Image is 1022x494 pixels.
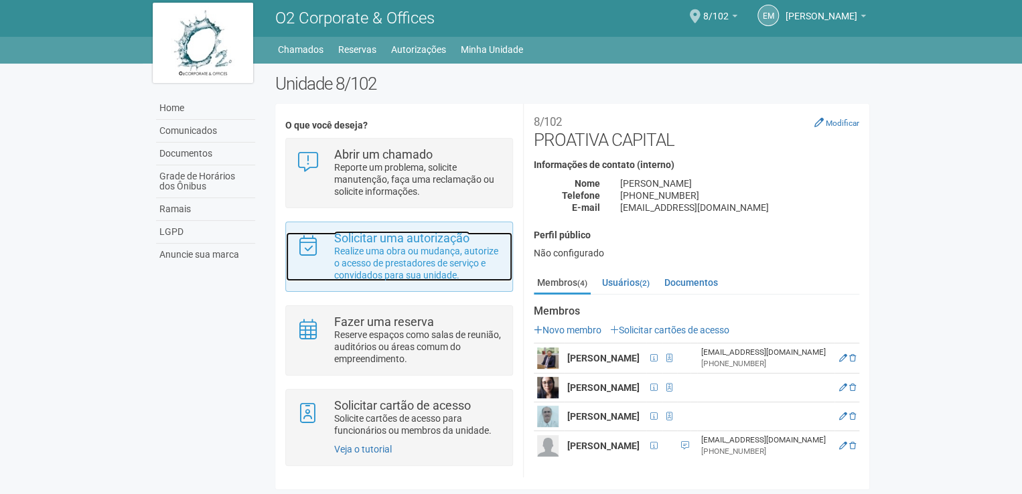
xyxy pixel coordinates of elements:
img: user.png [537,406,559,427]
a: Excluir membro [849,412,856,421]
div: [EMAIL_ADDRESS][DOMAIN_NAME] [610,201,869,214]
a: [PERSON_NAME] [786,13,866,23]
img: logo.jpg [153,3,253,83]
a: Editar membro [839,412,847,421]
a: Solicitar cartão de acesso Solicite cartões de acesso para funcionários ou membros da unidade. [296,400,502,436]
a: Minha Unidade [461,40,523,59]
h4: Informações de contato (interno) [534,160,859,170]
strong: Solicitar uma autorização [334,231,469,245]
a: Editar membro [839,383,847,392]
a: Home [156,97,255,120]
img: user.png [537,377,559,398]
strong: E-mail [572,202,600,213]
a: Editar membro [839,441,847,450]
div: [EMAIL_ADDRESS][DOMAIN_NAME] [701,434,831,446]
h4: Perfil público [534,230,859,240]
p: Reserve espaços como salas de reunião, auditórios ou áreas comum do empreendimento. [334,329,502,365]
strong: Abrir um chamado [334,147,433,161]
a: Novo membro [534,325,601,335]
a: Chamados [278,40,323,59]
a: Grade de Horários dos Ônibus [156,165,255,198]
h2: PROATIVA CAPITAL [534,110,859,150]
small: (4) [577,278,587,288]
a: Modificar [814,117,859,128]
div: Não configurado [534,247,859,259]
p: Realize uma obra ou mudança, autorize o acesso de prestadores de serviço e convidados para sua un... [334,245,502,281]
a: 8/102 [703,13,737,23]
small: (2) [640,278,650,288]
a: Abrir um chamado Reporte um problema, solicite manutenção, faça uma reclamação ou solicite inform... [296,149,502,197]
strong: [PERSON_NAME] [567,440,640,451]
a: Documentos [156,143,255,165]
img: user.png [537,347,559,369]
div: [PERSON_NAME] [610,177,869,189]
a: Documentos [661,272,721,293]
strong: Solicitar cartão de acesso [334,398,471,412]
p: Solicite cartões de acesso para funcionários ou membros da unidade. [334,412,502,436]
a: Reservas [338,40,376,59]
strong: Nome [575,178,600,189]
a: EM [757,5,779,26]
strong: Telefone [562,190,600,201]
a: Anuncie sua marca [156,244,255,266]
h2: Unidade 8/102 [275,74,869,94]
strong: [PERSON_NAME] [567,411,640,422]
div: [PHONE_NUMBER] [610,189,869,201]
span: O2 Corporate & Offices [275,9,435,27]
small: 8/102 [534,115,562,129]
a: Excluir membro [849,441,856,450]
strong: [PERSON_NAME] [567,382,640,393]
a: Comunicados [156,120,255,143]
a: Ramais [156,198,255,221]
a: Solicitar uma autorização Realize uma obra ou mudança, autorize o acesso de prestadores de serviç... [296,232,502,281]
a: Solicitar cartões de acesso [610,325,729,335]
a: Autorizações [391,40,446,59]
p: Reporte um problema, solicite manutenção, faça uma reclamação ou solicite informações. [334,161,502,197]
small: Modificar [826,118,859,128]
img: user.png [537,435,559,457]
a: Excluir membro [849,383,856,392]
a: Veja o tutorial [334,444,392,455]
strong: Membros [534,305,859,317]
a: Fazer uma reserva Reserve espaços como salas de reunião, auditórios ou áreas comum do empreendime... [296,316,502,365]
div: [EMAIL_ADDRESS][DOMAIN_NAME] [701,347,831,358]
a: Excluir membro [849,353,856,363]
a: Usuários(2) [599,272,653,293]
div: [PHONE_NUMBER] [701,446,831,457]
strong: [PERSON_NAME] [567,353,640,363]
div: [PHONE_NUMBER] [701,358,831,369]
a: LGPD [156,221,255,244]
a: Editar membro [839,353,847,363]
strong: Fazer uma reserva [334,315,434,329]
a: Membros(4) [534,272,591,295]
h4: O que você deseja? [285,120,512,131]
